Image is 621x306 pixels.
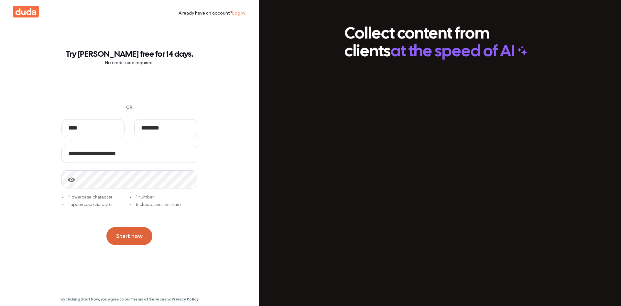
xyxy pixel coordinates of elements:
[179,10,246,16] div: Already have an account?
[131,297,164,301] a: Terms of Service
[232,10,246,16] a: Log in.
[61,79,197,93] iframe: כפתור לכניסה באמצעות חשבון Google
[61,60,197,66] p: No credit card required.
[61,170,197,188] input: 1 lowercase character 1 number 1 uppercase character 8 characters minimum
[121,105,137,110] div: OR
[344,25,535,61] div: Collect content from clients
[106,227,152,245] button: Start now
[61,194,129,200] div: 1 lowercase character
[61,45,197,59] h3: Try [PERSON_NAME] free for 14 days.
[129,194,197,200] div: 1 number
[61,202,129,208] div: 1 uppercase character
[171,297,199,301] a: Privacy Policy
[129,202,197,208] div: 8 characters minimum
[391,43,515,61] span: at the speed of AI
